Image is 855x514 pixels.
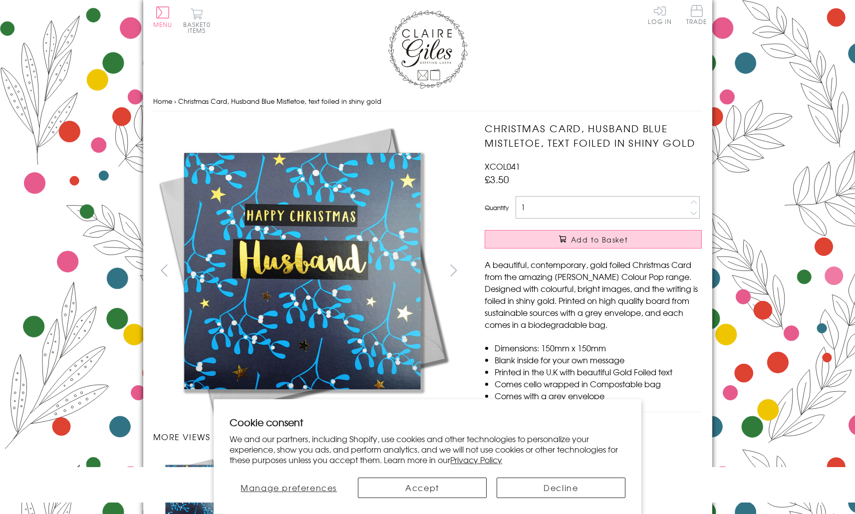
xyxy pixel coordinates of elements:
[183,8,211,33] button: Basket0 items
[495,390,702,402] li: Comes with a grey envelope
[485,203,509,212] label: Quantity
[230,434,625,465] p: We and our partners, including Shopify, use cookies and other technologies to personalize your ex...
[485,230,702,249] button: Add to Basket
[153,96,172,106] a: Home
[230,415,625,429] h2: Cookie consent
[230,478,348,498] button: Manage preferences
[648,5,672,24] a: Log In
[153,6,173,27] button: Menu
[485,160,520,172] span: XCOL041
[571,235,628,245] span: Add to Basket
[178,96,381,106] span: Christmas Card, Husband Blue Mistletoe, text foiled in shiny gold
[485,172,509,186] span: £3.50
[686,5,707,26] a: Trade
[388,10,468,89] img: Claire Giles Greetings Cards
[495,342,702,354] li: Dimensions: 150mm x 150mm
[153,121,452,421] img: Christmas Card, Husband Blue Mistletoe, text foiled in shiny gold
[188,20,211,35] span: 0 items
[153,20,173,29] span: Menu
[495,354,702,366] li: Blank inside for your own message
[153,91,702,112] nav: breadcrumbs
[358,478,487,498] button: Accept
[241,482,337,494] span: Manage preferences
[442,259,465,281] button: next
[485,258,702,330] p: A beautiful, contemporary, gold foiled Christmas Card from the amazing [PERSON_NAME] Colour Pop r...
[450,454,502,466] a: Privacy Policy
[465,121,764,421] img: Christmas Card, Husband Blue Mistletoe, text foiled in shiny gold
[485,121,702,150] h1: Christmas Card, Husband Blue Mistletoe, text foiled in shiny gold
[153,431,465,443] h3: More views
[497,478,625,498] button: Decline
[495,378,702,390] li: Comes cello wrapped in Compostable bag
[495,366,702,378] li: Printed in the U.K with beautiful Gold Foiled text
[174,96,176,106] span: ›
[153,259,176,281] button: prev
[686,5,707,24] span: Trade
